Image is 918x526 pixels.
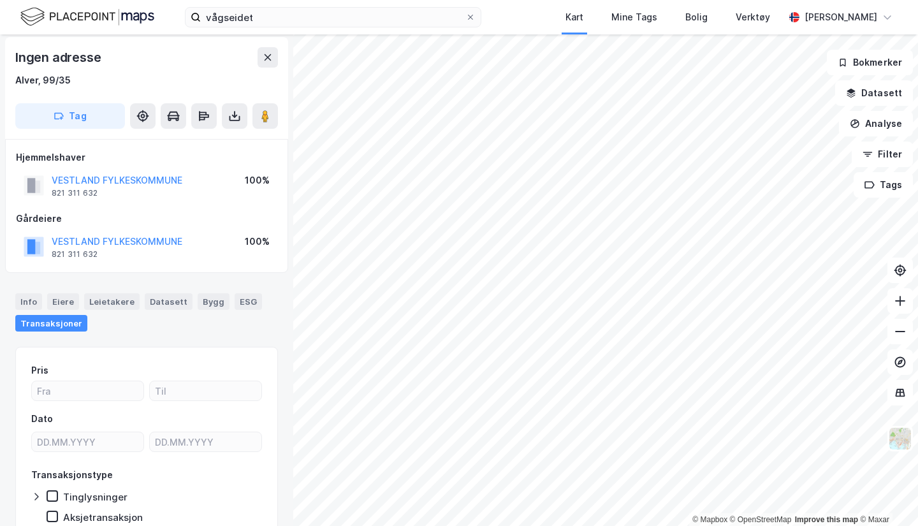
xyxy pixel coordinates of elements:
button: Bokmerker [827,50,913,75]
div: 821 311 632 [52,249,98,259]
div: Kart [565,10,583,25]
iframe: Chat Widget [854,465,918,526]
img: Z [888,427,912,451]
button: Filter [852,142,913,167]
div: Pris [31,363,48,378]
a: Mapbox [692,515,727,524]
a: OpenStreetMap [730,515,792,524]
a: Improve this map [795,515,858,524]
button: Analyse [839,111,913,136]
input: DD.MM.YYYY [150,432,261,451]
div: Ingen adresse [15,47,103,68]
div: Transaksjoner [15,315,87,332]
div: Transaksjonstype [31,467,113,483]
div: Eiere [47,293,79,310]
input: DD.MM.YYYY [32,432,143,451]
div: [PERSON_NAME] [805,10,877,25]
div: Hjemmelshaver [16,150,277,165]
div: Mine Tags [611,10,657,25]
div: Gårdeiere [16,211,277,226]
button: Datasett [835,80,913,106]
div: 100% [245,234,270,249]
div: 821 311 632 [52,188,98,198]
div: Bolig [685,10,708,25]
div: Leietakere [84,293,140,310]
input: Fra [32,381,143,400]
input: Til [150,381,261,400]
div: Alver, 99/35 [15,73,71,88]
div: Verktøy [736,10,770,25]
div: Info [15,293,42,310]
input: Søk på adresse, matrikkel, gårdeiere, leietakere eller personer [201,8,465,27]
div: Aksjetransaksjon [63,511,143,523]
div: 100% [245,173,270,188]
div: Tinglysninger [63,491,127,503]
div: Kontrollprogram for chat [854,465,918,526]
div: Dato [31,411,53,427]
div: ESG [235,293,262,310]
div: Bygg [198,293,229,310]
button: Tags [854,172,913,198]
div: Datasett [145,293,193,310]
button: Tag [15,103,125,129]
img: logo.f888ab2527a4732fd821a326f86c7f29.svg [20,6,154,28]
